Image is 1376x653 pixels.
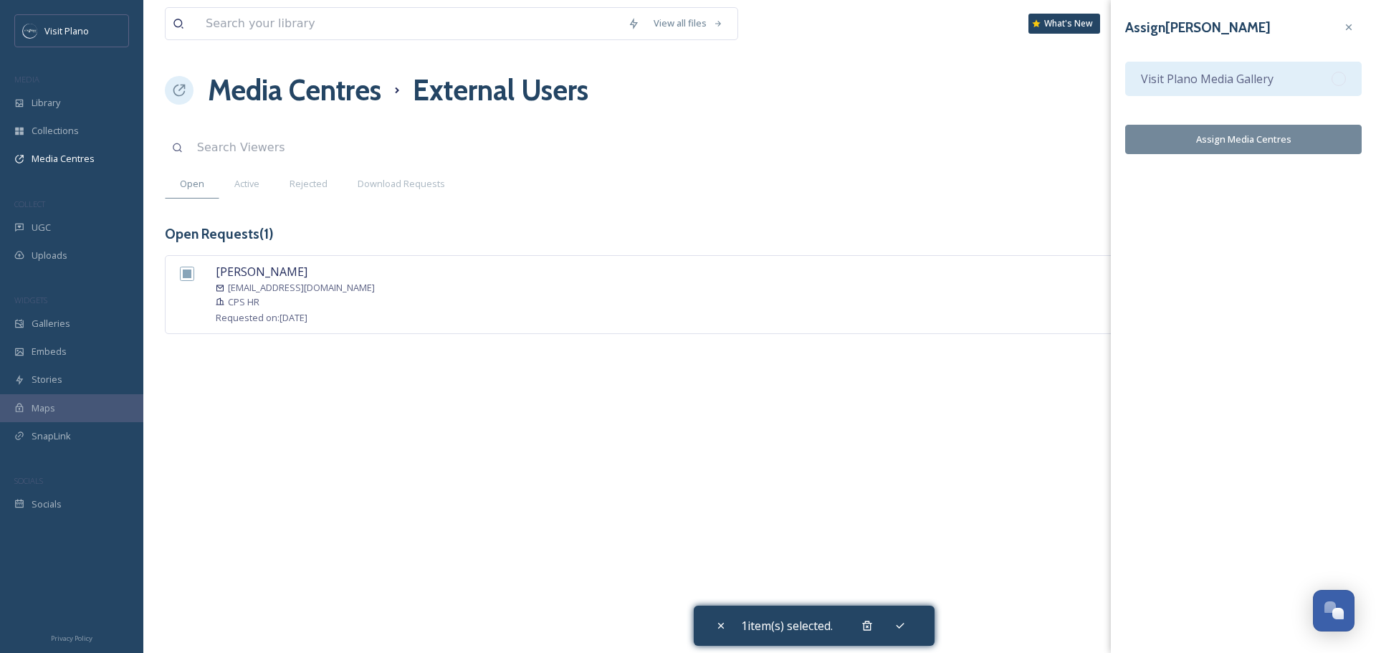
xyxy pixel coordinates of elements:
[1125,17,1271,38] h3: Assign [PERSON_NAME]
[1028,14,1100,34] a: What's New
[32,401,55,415] span: Maps
[228,281,375,295] span: [EMAIL_ADDRESS][DOMAIN_NAME]
[32,317,70,330] span: Galleries
[32,221,51,234] span: UGC
[14,295,47,305] span: WIDGETS
[646,9,730,37] a: View all files
[44,24,89,37] span: Visit Plano
[208,69,381,112] a: Media Centres
[14,475,43,486] span: SOCIALS
[51,634,92,643] span: Privacy Policy
[51,629,92,646] a: Privacy Policy
[216,311,307,324] span: Requested on: [DATE]
[228,295,259,309] span: CPS HR
[32,373,62,386] span: Stories
[1141,70,1274,87] span: Visit Plano Media Gallery
[32,124,79,138] span: Collections
[32,345,67,358] span: Embeds
[23,24,37,38] img: images.jpeg
[234,177,259,191] span: Active
[199,8,621,39] input: Search your library
[14,74,39,85] span: MEDIA
[413,69,588,112] h1: External Users
[190,132,523,163] input: Search Viewers
[32,249,67,262] span: Uploads
[358,177,445,191] span: Download Requests
[1313,590,1354,631] button: Open Chat
[32,152,95,166] span: Media Centres
[290,177,328,191] span: Rejected
[180,177,204,191] span: Open
[216,264,307,280] span: [PERSON_NAME]
[165,224,274,244] h3: Open Requests ( 1 )
[14,199,45,209] span: COLLECT
[741,617,833,634] span: 1 item(s) selected.
[32,96,60,110] span: Library
[1125,125,1362,154] button: Assign Media Centres
[32,429,71,443] span: SnapLink
[32,497,62,511] span: Socials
